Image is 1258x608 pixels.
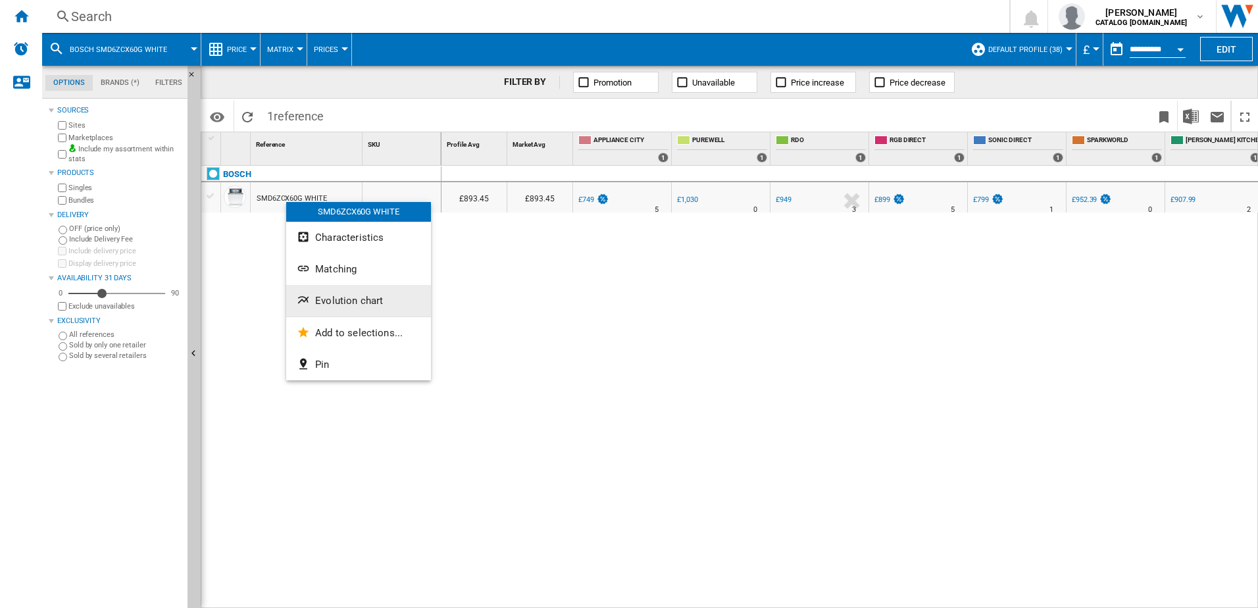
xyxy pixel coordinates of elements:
button: Pin... [286,349,431,380]
span: Matching [315,263,357,275]
button: Evolution chart [286,285,431,317]
button: Characteristics [286,222,431,253]
span: Characteristics [315,232,384,243]
span: Add to selections... [315,327,403,339]
button: Add to selections... [286,317,431,349]
span: Evolution chart [315,295,383,307]
button: Matching [286,253,431,285]
span: Pin [315,359,329,370]
div: SMD6ZCX60G WHITE [286,202,431,222]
